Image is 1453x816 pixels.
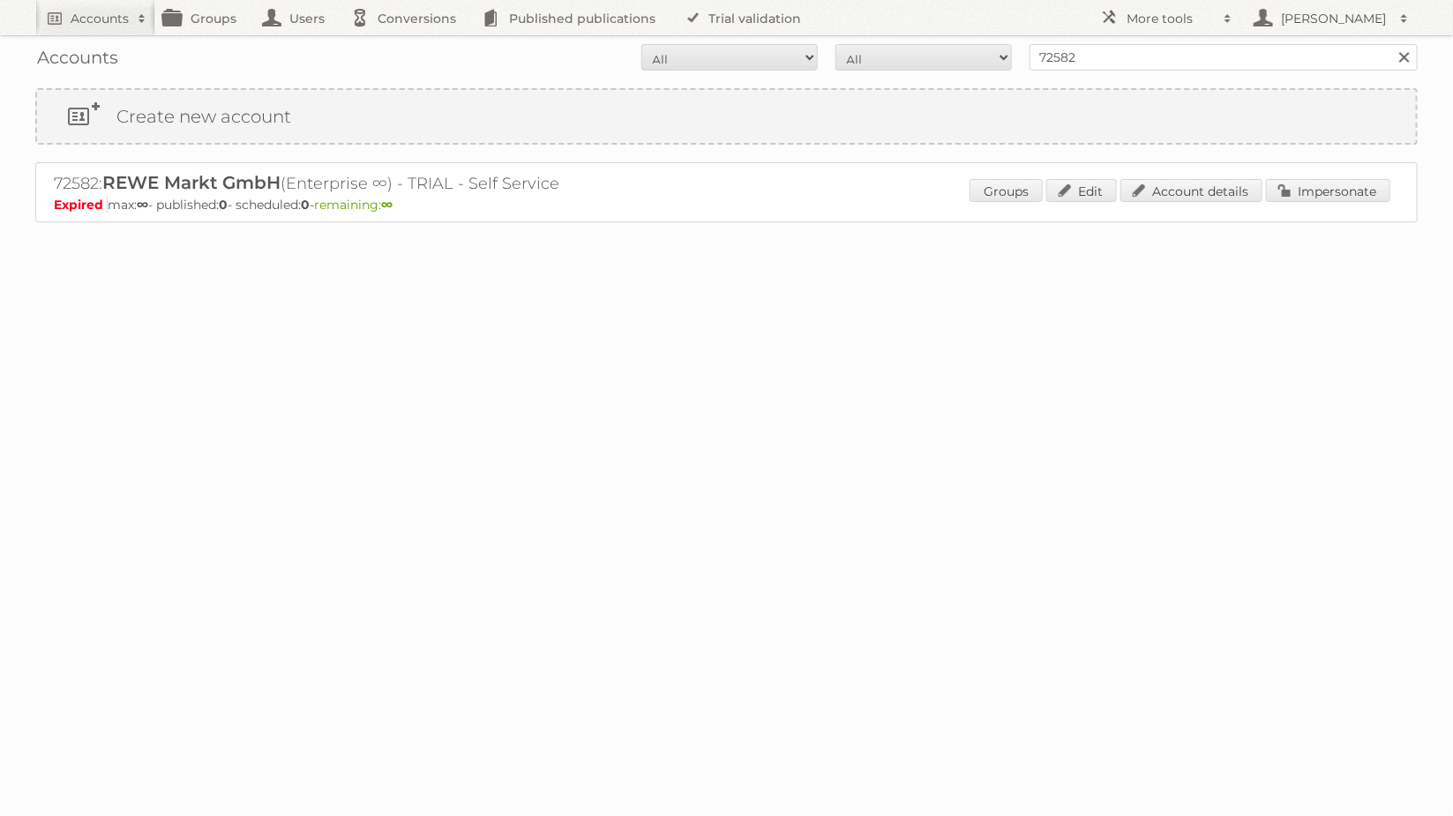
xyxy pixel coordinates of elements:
[1120,179,1262,202] a: Account details
[137,197,148,213] strong: ∞
[37,90,1416,143] a: Create new account
[54,197,1399,213] p: max: - published: - scheduled: -
[381,197,393,213] strong: ∞
[1266,179,1390,202] a: Impersonate
[970,179,1043,202] a: Groups
[54,172,671,195] h2: 72582: (Enterprise ∞) - TRIAL - Self Service
[1127,10,1215,27] h2: More tools
[71,10,129,27] h2: Accounts
[1277,10,1391,27] h2: [PERSON_NAME]
[1046,179,1117,202] a: Edit
[301,197,310,213] strong: 0
[54,197,108,213] span: Expired
[219,197,228,213] strong: 0
[314,197,393,213] span: remaining:
[102,172,281,193] span: REWE Markt GmbH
